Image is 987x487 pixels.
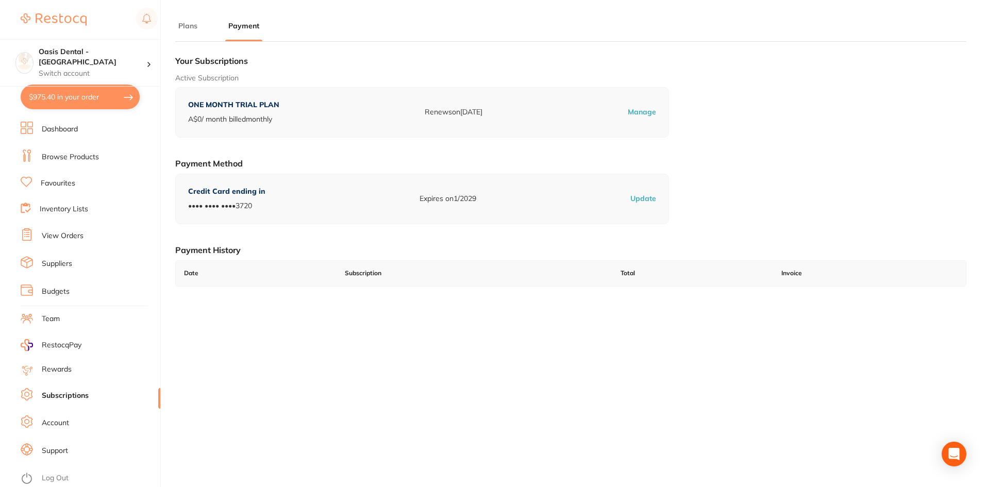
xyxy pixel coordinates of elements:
a: View Orders [42,231,83,241]
span: RestocqPay [42,340,81,350]
h1: Payment Method [175,158,966,169]
h1: Your Subscriptions [175,56,966,66]
button: Payment [225,21,262,31]
p: Renews on [DATE] [425,107,482,117]
a: Dashboard [42,124,78,135]
p: •••• •••• •••• 3720 [188,201,265,211]
a: Budgets [42,287,70,297]
a: Support [42,446,68,456]
p: Active Subscription [175,73,966,83]
td: Invoice [773,261,966,286]
img: Oasis Dental - Brighton [16,53,33,70]
a: Browse Products [42,152,99,162]
h1: Payment History [175,245,966,255]
button: Log Out [21,471,157,487]
td: Total [612,261,773,286]
h4: Oasis Dental - Brighton [39,47,146,67]
p: Update [630,194,656,204]
p: ONE MONTH TRIAL PLAN [188,100,279,110]
a: Restocq Logo [21,8,87,31]
a: Subscriptions [42,391,89,401]
a: Favourites [41,178,75,189]
p: Expires on 1/2029 [420,194,476,204]
div: Open Intercom Messenger [942,442,966,466]
a: Inventory Lists [40,204,88,214]
p: A$ 0 / month billed monthly [188,114,279,125]
button: Plans [175,21,200,31]
a: RestocqPay [21,339,81,351]
td: Subscription [337,261,612,286]
td: Date [176,261,337,286]
img: Restocq Logo [21,13,87,26]
a: Log Out [42,473,69,483]
a: Team [42,314,60,324]
img: RestocqPay [21,339,33,351]
a: Rewards [42,364,72,375]
a: Suppliers [42,259,72,269]
p: Switch account [39,69,146,79]
a: Account [42,418,69,428]
button: $975.40 in your order [21,85,140,109]
p: Credit Card ending in [188,187,265,197]
p: Manage [628,107,656,117]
